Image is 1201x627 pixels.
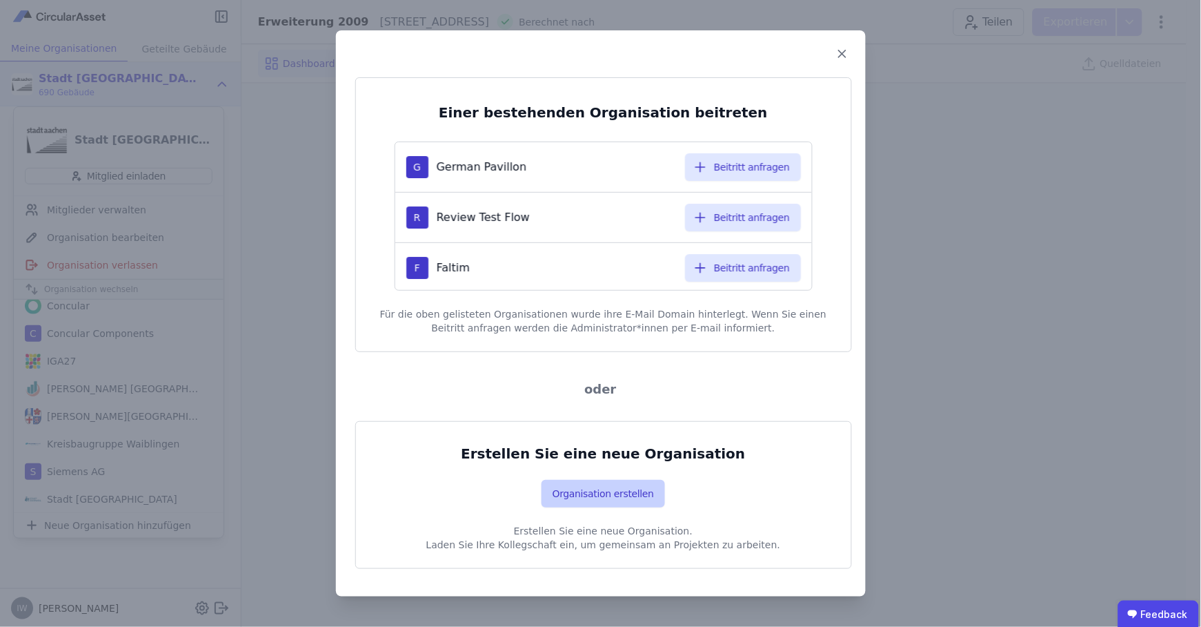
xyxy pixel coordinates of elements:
[406,156,428,178] div: G
[406,257,428,279] div: F
[437,209,674,226] div: Review Test Flow
[344,380,857,399] div: oder
[373,291,835,335] div: Für die oben gelisteten Organisationen wurde ihre E-Mail Domain hinterlegt. Wenn Sie einen Beitri...
[685,204,801,231] button: Beitritt anfragen
[685,254,801,282] button: Beitritt anfragen
[437,260,674,276] div: Faltim
[406,206,428,229] div: R
[373,103,835,122] div: Einer bestehenden Organisation beitreten
[437,159,674,175] div: German Pavillon
[373,444,835,463] div: Erstellen Sie eine neue Organisation
[542,480,665,508] button: Organisation erstellen
[373,508,835,552] p: Erstellen Sie eine neue Organisation. Laden Sie Ihre Kollegschaft ein, um gemeinsam an Projekten ...
[685,153,801,181] button: Beitritt anfragen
